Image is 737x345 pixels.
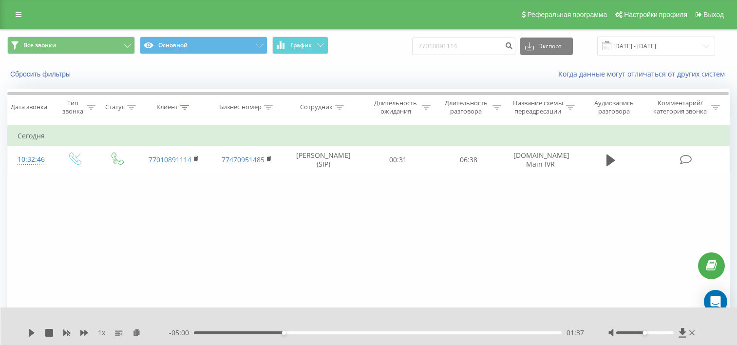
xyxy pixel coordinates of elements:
td: [PERSON_NAME] (SIP) [284,146,363,174]
span: Выход [703,11,724,19]
div: Сотрудник [300,103,333,112]
span: Все звонки [23,41,56,49]
td: Сегодня [8,126,730,146]
div: Клиент [156,103,178,112]
span: - 05:00 [169,328,194,338]
div: 10:32:46 [18,150,43,169]
div: Аудиозапись разговора [586,99,643,115]
div: Бизнес номер [219,103,262,112]
button: Экспорт [520,38,573,55]
span: 1 x [98,328,105,338]
td: [DOMAIN_NAME] Main IVR [504,146,577,174]
span: Настройки профиля [624,11,687,19]
a: Когда данные могут отличаться от других систем [558,69,730,78]
td: 00:31 [363,146,434,174]
div: Тип звонка [61,99,84,115]
div: Open Intercom Messenger [704,290,727,313]
span: График [290,42,312,49]
span: Реферальная программа [527,11,607,19]
button: Сбросить фильтры [7,70,76,78]
div: Статус [105,103,125,112]
button: Основной [140,37,267,54]
span: 01:37 [567,328,584,338]
div: Длительность разговора [442,99,490,115]
div: Accessibility label [643,331,647,335]
td: 06:38 [433,146,504,174]
button: Все звонки [7,37,135,54]
div: Дата звонка [11,103,47,112]
div: Название схемы переадресации [512,99,564,115]
a: 77010891114 [149,155,191,164]
div: Accessibility label [282,331,286,335]
button: График [272,37,328,54]
div: Длительность ожидания [372,99,420,115]
div: Комментарий/категория звонка [652,99,709,115]
input: Поиск по номеру [412,38,515,55]
a: 77470951485 [222,155,265,164]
